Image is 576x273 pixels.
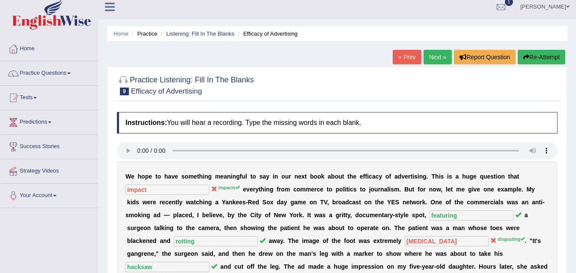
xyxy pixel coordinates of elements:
[372,173,376,180] b: a
[388,186,389,193] b: l
[131,87,202,95] small: Efficacy of Advertising
[488,199,490,206] b: r
[132,199,136,206] b: d
[362,186,366,193] b: o
[353,186,357,193] b: s
[498,199,500,206] b: l
[474,199,479,206] b: m
[264,186,266,193] b: i
[259,186,261,193] b: t
[255,186,259,193] b: y
[208,173,212,180] b: g
[300,186,305,193] b: m
[316,186,320,193] b: c
[435,199,439,206] b: n
[218,185,240,190] sup: impacts
[162,199,165,206] b: e
[504,186,507,193] b: a
[420,199,422,206] b: r
[165,199,169,206] b: c
[266,199,270,206] b: o
[178,199,179,206] b: l
[412,186,415,193] b: t
[0,37,98,58] a: Home
[327,186,329,193] b: t
[376,173,379,180] b: c
[153,199,156,206] b: e
[260,173,263,180] b: s
[423,173,427,180] b: g
[320,199,324,206] b: T
[222,199,226,206] b: Y
[305,173,307,180] b: t
[384,186,388,193] b: a
[466,173,470,180] b: u
[422,199,426,206] b: k
[449,199,451,206] b: f
[395,199,399,206] b: S
[147,199,151,206] b: e
[270,186,274,193] b: g
[117,74,254,95] h2: Practice Listening: Fill In The Blanks
[424,50,452,64] a: Next »
[240,173,242,180] b: f
[451,186,453,193] b: t
[445,199,449,206] b: o
[347,173,349,180] b: t
[409,186,412,193] b: u
[490,173,494,180] b: s
[203,173,204,180] b: i
[141,173,145,180] b: o
[507,186,513,193] b: m
[352,199,356,206] b: a
[277,199,281,206] b: d
[303,199,306,206] b: e
[295,173,298,180] b: n
[314,173,318,180] b: o
[369,173,372,180] b: c
[500,199,504,206] b: s
[289,173,291,180] b: r
[194,173,197,180] b: e
[429,186,433,193] b: n
[331,173,335,180] b: b
[127,199,131,206] b: k
[194,199,196,206] b: t
[508,173,510,180] b: t
[460,199,464,206] b: e
[263,199,266,206] b: S
[336,186,340,193] b: p
[402,173,405,180] b: v
[172,199,176,206] b: n
[236,173,240,180] b: g
[353,173,357,180] b: e
[518,186,522,193] b: e
[457,199,460,206] b: h
[311,186,314,193] b: e
[171,173,175,180] b: v
[416,199,420,206] b: o
[0,184,98,205] a: Your Account
[379,173,382,180] b: y
[456,186,461,193] b: m
[365,173,367,180] b: f
[125,185,209,195] input: blank
[487,173,491,180] b: e
[215,199,219,206] b: a
[408,173,410,180] b: r
[149,173,152,180] b: e
[317,173,321,180] b: o
[364,199,368,206] b: o
[233,173,236,180] b: n
[343,186,345,193] b: l
[120,88,129,95] span: 9
[462,186,465,193] b: e
[406,199,410,206] b: e
[516,186,518,193] b: l
[367,173,369,180] b: i
[168,199,172,206] b: e
[125,119,167,126] b: Instructions:
[418,173,419,180] b: i
[204,173,208,180] b: n
[487,186,491,193] b: n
